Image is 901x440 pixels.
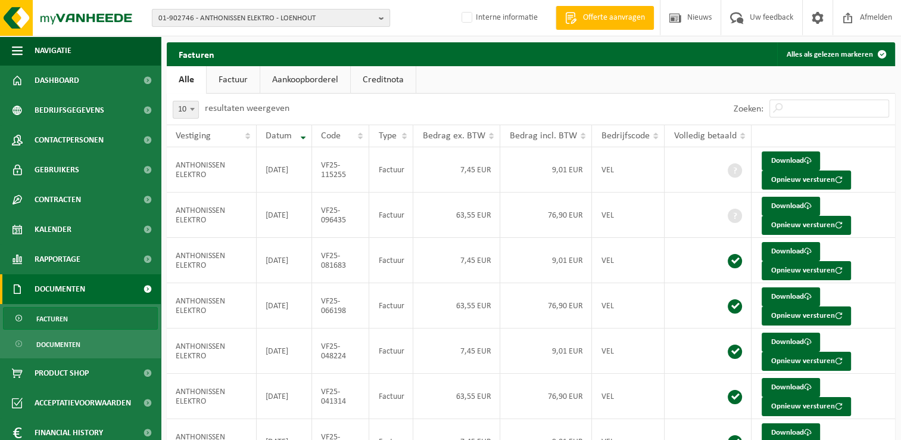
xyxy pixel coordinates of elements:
td: 7,45 EUR [413,238,500,283]
span: Bedrag incl. BTW [509,131,576,141]
a: Factuur [207,66,260,94]
span: Gebruikers [35,155,79,185]
span: Navigatie [35,36,71,66]
a: Documenten [3,333,158,355]
a: Download [762,378,820,397]
td: 63,55 EUR [413,283,500,329]
td: [DATE] [257,283,312,329]
td: 9,01 EUR [500,329,592,374]
td: 76,90 EUR [500,283,592,329]
span: Datum [266,131,292,141]
td: ANTHONISSEN ELEKTRO [167,374,257,419]
label: Zoeken: [734,104,763,114]
label: Interne informatie [459,9,538,27]
a: Alle [167,66,206,94]
td: VEL [592,283,665,329]
a: Download [762,197,820,216]
span: Bedrijfsgegevens [35,95,104,125]
button: Opnieuw versturen [762,352,851,371]
span: Bedrag ex. BTW [422,131,485,141]
span: Acceptatievoorwaarden [35,388,131,418]
td: Factuur [369,283,413,329]
span: Kalender [35,215,71,244]
td: 76,90 EUR [500,374,592,419]
button: Opnieuw versturen [762,216,851,235]
td: ANTHONISSEN ELEKTRO [167,329,257,374]
span: Type [378,131,396,141]
span: Facturen [36,308,68,330]
label: resultaten weergeven [205,104,289,113]
td: VEL [592,193,665,238]
td: 7,45 EUR [413,147,500,193]
td: [DATE] [257,238,312,283]
span: 01-902746 - ANTHONISSEN ELEKTRO - LOENHOUT [158,10,374,27]
span: Bedrijfscode [601,131,649,141]
span: 10 [173,101,198,118]
td: VEL [592,147,665,193]
td: ANTHONISSEN ELEKTRO [167,193,257,238]
td: 7,45 EUR [413,329,500,374]
span: Documenten [35,274,85,304]
td: 63,55 EUR [413,193,500,238]
td: 9,01 EUR [500,238,592,283]
td: [DATE] [257,147,312,193]
span: Vestiging [176,131,211,141]
a: Download [762,242,820,261]
span: Product Shop [35,358,89,388]
td: VF25-115255 [312,147,369,193]
a: Offerte aanvragen [556,6,654,30]
span: Dashboard [35,66,79,95]
button: Opnieuw versturen [762,171,851,190]
span: Contracten [35,185,81,215]
td: 63,55 EUR [413,374,500,419]
td: 76,90 EUR [500,193,592,238]
td: VF25-066198 [312,283,369,329]
button: Alles als gelezen markeren [777,42,894,66]
td: Factuur [369,147,413,193]
a: Creditnota [351,66,416,94]
td: [DATE] [257,374,312,419]
button: Opnieuw versturen [762,306,851,326]
td: 9,01 EUR [500,147,592,193]
td: [DATE] [257,193,312,238]
td: ANTHONISSEN ELEKTRO [167,283,257,329]
td: VEL [592,329,665,374]
td: VF25-041314 [312,374,369,419]
a: Download [762,287,820,306]
td: VF25-096435 [312,193,369,238]
td: VF25-048224 [312,329,369,374]
td: Factuur [369,329,413,374]
button: 01-902746 - ANTHONISSEN ELEKTRO - LOENHOUT [152,9,390,27]
td: VF25-081683 [312,238,369,283]
button: Opnieuw versturen [762,397,851,416]
span: 10 [173,101,199,119]
td: ANTHONISSEN ELEKTRO [167,238,257,283]
td: ANTHONISSEN ELEKTRO [167,147,257,193]
a: Facturen [3,307,158,330]
span: Offerte aanvragen [580,12,648,24]
span: Documenten [36,333,80,356]
td: [DATE] [257,329,312,374]
span: Rapportage [35,244,80,274]
span: Contactpersonen [35,125,104,155]
td: VEL [592,374,665,419]
button: Opnieuw versturen [762,261,851,280]
td: VEL [592,238,665,283]
h2: Facturen [167,42,226,66]
a: Download [762,333,820,352]
td: Factuur [369,374,413,419]
span: Volledig betaald [674,131,736,141]
a: Aankoopborderel [260,66,350,94]
a: Download [762,151,820,171]
span: Code [321,131,341,141]
td: Factuur [369,238,413,283]
td: Factuur [369,193,413,238]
